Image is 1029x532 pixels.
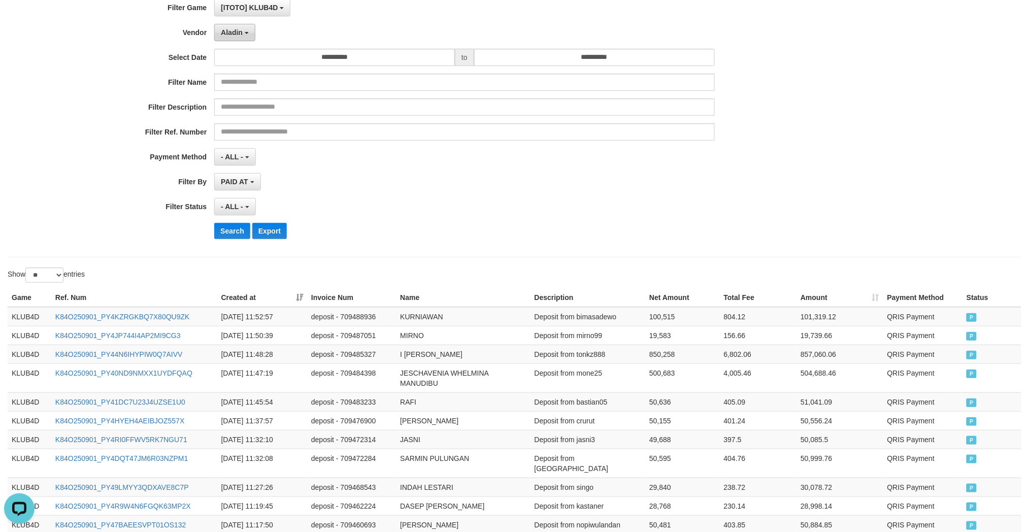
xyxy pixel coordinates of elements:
td: Deposit from bimasadewo [530,307,646,326]
td: 50,999.76 [796,449,883,478]
td: deposit - 709462224 [307,496,396,515]
td: 238.72 [720,478,797,496]
td: deposit - 709468543 [307,478,396,496]
td: [DATE] 11:48:28 [217,345,307,363]
td: [DATE] 11:32:10 [217,430,307,449]
td: 405.09 [720,392,797,411]
td: I [PERSON_NAME] [396,345,530,363]
td: Deposit from singo [530,478,646,496]
a: K84O250901_PY4JP744I4AP2MI9CG3 [55,331,181,340]
a: K84O250901_PY49LMYY3QDXAVE8C7P [55,483,189,491]
span: PAID [967,370,977,378]
td: Deposit from tonkz888 [530,345,646,363]
a: K84O250901_PY40ND9NMXX1UYDFQAQ [55,369,192,377]
td: 404.76 [720,449,797,478]
span: Aladin [221,28,243,37]
select: Showentries [25,268,63,283]
span: PAID [967,351,977,359]
th: Name [396,288,530,307]
td: 50,636 [645,392,720,411]
td: 401.24 [720,411,797,430]
td: Deposit from crurut [530,411,646,430]
th: Description [530,288,646,307]
a: K84O250901_PY47BAEESVPT01OS132 [55,521,186,529]
a: K84O250901_PY41DC7U23J4UZSE1U0 [55,398,185,406]
td: [DATE] 11:27:26 [217,478,307,496]
td: KLUB4D [8,478,51,496]
td: MIRNO [396,326,530,345]
a: K84O250901_PY4RI0FFWV5RK7NGU71 [55,436,187,444]
span: PAID [967,503,977,511]
button: Open LiveChat chat widget [4,4,35,35]
td: KLUB4D [8,307,51,326]
td: 50,556.24 [796,411,883,430]
span: PAID [967,455,977,463]
th: Created at: activate to sort column ascending [217,288,307,307]
td: QRIS Payment [883,449,962,478]
td: 50,595 [645,449,720,478]
td: 29,840 [645,478,720,496]
label: Show entries [8,268,85,283]
td: deposit - 709472284 [307,449,396,478]
td: [PERSON_NAME] [396,411,530,430]
td: deposit - 709476900 [307,411,396,430]
span: PAID [967,313,977,322]
a: K84O250901_PY4KZRGKBQ7X80QU9ZK [55,313,190,321]
td: JASNI [396,430,530,449]
td: 50,085.5 [796,430,883,449]
td: deposit - 709472314 [307,430,396,449]
td: 397.5 [720,430,797,449]
td: KLUB4D [8,326,51,345]
td: 28,998.14 [796,496,883,515]
td: 4,005.46 [720,363,797,392]
td: 101,319.12 [796,307,883,326]
td: [DATE] 11:50:39 [217,326,307,345]
td: QRIS Payment [883,363,962,392]
th: Status [962,288,1021,307]
td: QRIS Payment [883,307,962,326]
td: INDAH LESTARI [396,478,530,496]
td: 19,739.66 [796,326,883,345]
button: - ALL - [214,198,255,215]
td: [DATE] 11:47:19 [217,363,307,392]
th: Invoice Num [307,288,396,307]
th: Ref. Num [51,288,217,307]
a: K84O250901_PY4R9W4N6FGQK63MP2X [55,502,191,510]
td: 100,515 [645,307,720,326]
td: KLUB4D [8,345,51,363]
td: [DATE] 11:19:45 [217,496,307,515]
td: 857,060.06 [796,345,883,363]
td: KLUB4D [8,363,51,392]
button: Export [252,223,287,239]
span: - ALL - [221,203,243,211]
a: K84O250901_PY4DQT47JM6R03NZPM1 [55,454,188,462]
td: Deposit from kastaner [530,496,646,515]
span: PAID [967,398,977,407]
td: JESCHAVENIA WHELMINA MANUDIBU [396,363,530,392]
td: QRIS Payment [883,345,962,363]
span: PAID [967,521,977,530]
span: PAID [967,417,977,426]
td: [DATE] 11:37:57 [217,411,307,430]
td: 50,155 [645,411,720,430]
td: Deposit from bastian05 [530,392,646,411]
td: 19,583 [645,326,720,345]
button: PAID AT [214,173,260,190]
td: Deposit from [GEOGRAPHIC_DATA] [530,449,646,478]
td: QRIS Payment [883,392,962,411]
td: QRIS Payment [883,478,962,496]
td: KLUB4D [8,411,51,430]
td: QRIS Payment [883,326,962,345]
td: KURNIAWAN [396,307,530,326]
th: Payment Method [883,288,962,307]
td: 28,768 [645,496,720,515]
td: Deposit from mone25 [530,363,646,392]
td: deposit - 709483233 [307,392,396,411]
td: deposit - 709485327 [307,345,396,363]
th: Total Fee [720,288,797,307]
td: [DATE] 11:52:57 [217,307,307,326]
span: PAID [967,436,977,445]
td: [DATE] 11:45:54 [217,392,307,411]
td: 49,688 [645,430,720,449]
td: 500,683 [645,363,720,392]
